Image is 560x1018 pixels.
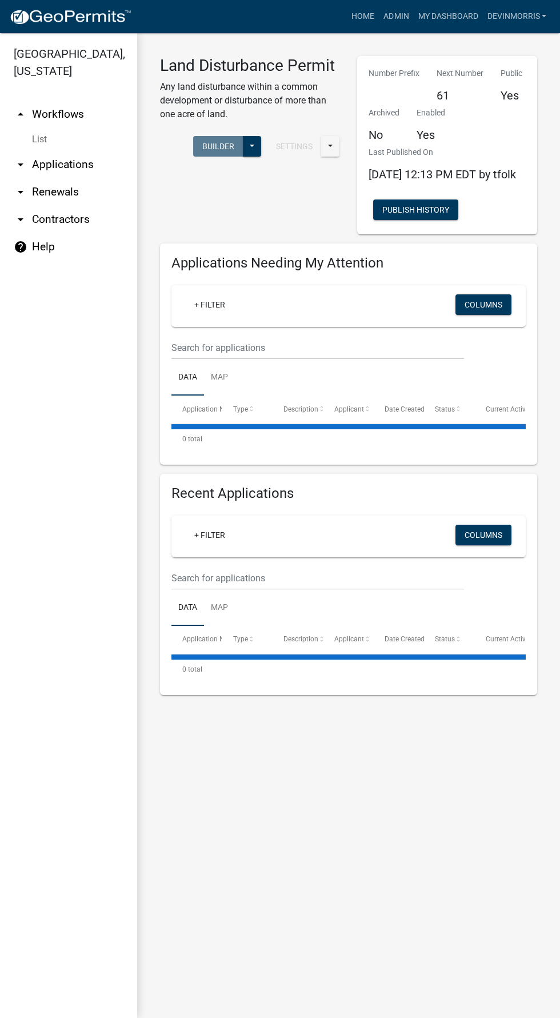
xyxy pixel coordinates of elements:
[171,485,526,502] h4: Recent Applications
[501,89,522,102] h5: Yes
[283,405,318,413] span: Description
[267,136,322,157] button: Settings
[14,213,27,226] i: arrow_drop_down
[14,185,27,199] i: arrow_drop_down
[160,56,340,75] h3: Land Disturbance Permit
[273,396,323,423] datatable-header-cell: Description
[233,405,248,413] span: Type
[233,635,248,643] span: Type
[373,199,458,220] button: Publish History
[374,626,424,653] datatable-header-cell: Date Created
[369,146,516,158] p: Last Published On
[283,635,318,643] span: Description
[171,336,464,360] input: Search for applications
[475,626,525,653] datatable-header-cell: Current Activity
[273,626,323,653] datatable-header-cell: Description
[323,396,373,423] datatable-header-cell: Applicant
[171,655,526,684] div: 0 total
[204,360,235,396] a: Map
[435,405,455,413] span: Status
[379,6,413,27] a: Admin
[14,158,27,171] i: arrow_drop_down
[501,67,522,79] p: Public
[369,67,419,79] p: Number Prefix
[182,405,245,413] span: Application Number
[334,405,363,413] span: Applicant
[182,635,245,643] span: Application Number
[160,80,340,121] p: Any land disturbance within a common development or disturbance of more than one acre of land.
[455,525,511,545] button: Columns
[413,6,482,27] a: My Dashboard
[486,405,533,413] span: Current Activity
[347,6,379,27] a: Home
[369,128,399,142] h5: No
[437,89,483,102] h5: 61
[222,396,272,423] datatable-header-cell: Type
[369,167,516,181] span: [DATE] 12:13 PM EDT by tfolk
[171,255,526,272] h4: Applications Needing My Attention
[171,626,222,653] datatable-header-cell: Application Number
[486,635,533,643] span: Current Activity
[385,635,425,643] span: Date Created
[437,67,483,79] p: Next Number
[417,128,445,142] h5: Yes
[475,396,525,423] datatable-header-cell: Current Activity
[193,136,243,157] button: Builder
[171,425,526,453] div: 0 total
[222,626,272,653] datatable-header-cell: Type
[482,6,551,27] a: Devinmorris
[435,635,455,643] span: Status
[204,590,235,626] a: Map
[455,294,511,315] button: Columns
[14,240,27,254] i: help
[373,206,458,215] wm-modal-confirm: Workflow Publish History
[417,107,445,119] p: Enabled
[171,590,204,626] a: Data
[369,107,399,119] p: Archived
[385,405,425,413] span: Date Created
[171,360,204,396] a: Data
[334,635,363,643] span: Applicant
[424,396,474,423] datatable-header-cell: Status
[171,566,464,590] input: Search for applications
[171,396,222,423] datatable-header-cell: Application Number
[374,396,424,423] datatable-header-cell: Date Created
[14,107,27,121] i: arrow_drop_up
[323,626,373,653] datatable-header-cell: Applicant
[185,294,234,315] a: + Filter
[185,525,234,545] a: + Filter
[424,626,474,653] datatable-header-cell: Status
